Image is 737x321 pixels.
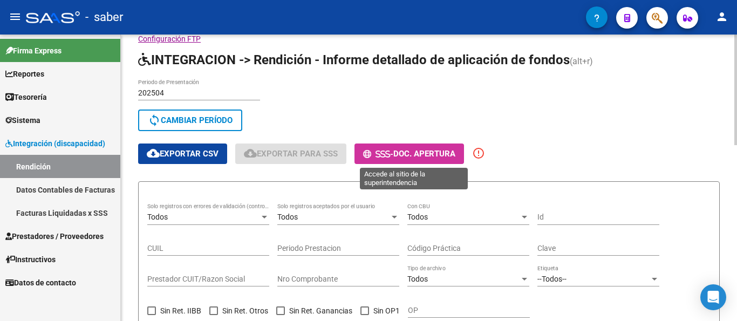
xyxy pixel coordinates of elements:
span: Sin OP1 [373,304,400,317]
span: Sistema [5,114,40,126]
div: Open Intercom Messenger [700,284,726,310]
span: (alt+r) [570,56,593,66]
mat-icon: error_outline [472,147,485,160]
mat-icon: sync [148,114,161,127]
span: Reportes [5,68,44,80]
span: Sin Ret. IIBB [160,304,201,317]
span: Tesorería [5,91,47,103]
span: Instructivos [5,254,56,265]
span: Sin Ret. Ganancias [289,304,352,317]
span: Firma Express [5,45,62,57]
span: Exportar para SSS [244,149,338,159]
mat-icon: cloud_download [147,147,160,160]
span: Todos [407,213,428,221]
span: Cambiar Período [148,115,233,125]
span: Todos [147,213,168,221]
span: Integración (discapacidad) [5,138,105,149]
span: - saber [85,5,123,29]
button: Cambiar Período [138,110,242,131]
span: Todos [407,275,428,283]
span: Todos [277,213,298,221]
span: Doc. Apertura [393,149,455,159]
span: - [363,149,393,159]
span: INTEGRACION -> Rendición - Informe detallado de aplicación de fondos [138,52,570,67]
button: -Doc. Apertura [354,144,464,163]
mat-icon: cloud_download [244,147,257,160]
span: --Todos-- [537,275,567,283]
span: Sin Ret. Otros [222,304,268,317]
span: Exportar CSV [147,149,219,159]
span: Datos de contacto [5,277,76,289]
mat-icon: person [715,10,728,23]
button: Exportar para SSS [235,144,346,163]
span: Prestadores / Proveedores [5,230,104,242]
button: Exportar CSV [138,144,227,163]
mat-icon: menu [9,10,22,23]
